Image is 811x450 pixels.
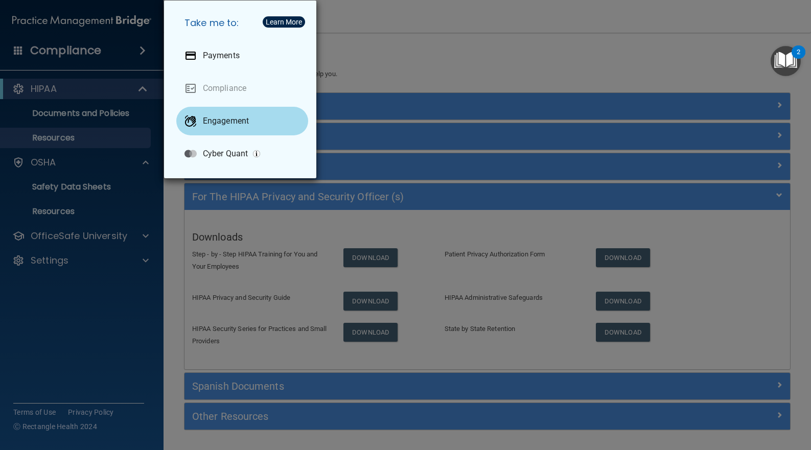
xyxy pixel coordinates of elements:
[771,46,801,76] button: Open Resource Center, 2 new notifications
[176,9,308,37] h5: Take me to:
[203,51,240,61] p: Payments
[203,116,249,126] p: Engagement
[797,52,800,65] div: 2
[263,16,305,28] button: Learn More
[176,107,308,135] a: Engagement
[176,139,308,168] a: Cyber Quant
[203,149,248,159] p: Cyber Quant
[176,74,308,103] a: Compliance
[266,18,302,26] div: Learn More
[176,41,308,70] a: Payments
